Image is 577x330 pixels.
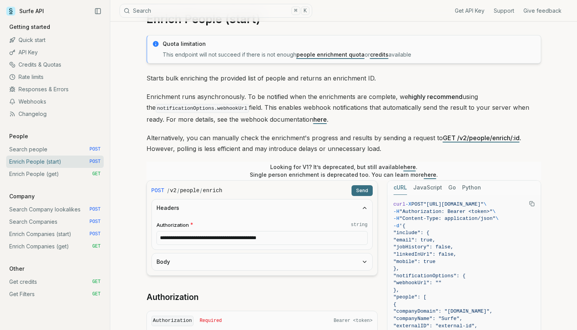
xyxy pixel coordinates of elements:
code: string [351,222,367,228]
a: Webhooks [6,95,104,108]
span: "email": true, [394,237,436,243]
a: Enrich Companies (get) GET [6,240,104,253]
a: Quick start [6,34,104,46]
span: "[URL][DOMAIN_NAME]" [424,201,484,207]
span: "notificationOptions": { [394,273,466,279]
span: / [200,187,202,194]
span: -H [394,216,400,221]
a: Rate limits [6,71,104,83]
p: Company [6,193,38,200]
a: Changelog [6,108,104,120]
span: "include": { [394,230,430,236]
span: "people": [ [394,294,427,300]
a: here [404,164,416,170]
span: "mobile": true [394,259,436,265]
a: Enrich People (get) GET [6,168,104,180]
span: -H [394,209,400,214]
button: Body [152,253,372,270]
span: POST [89,159,101,165]
a: GET /v2/people/enrich/:id [443,134,520,142]
code: enrich [203,187,222,194]
p: Quota limitation [163,40,536,48]
p: Starts bulk enriching the provided list of people and returns an enrichment ID. [146,73,541,84]
button: Send [352,185,373,196]
p: People [6,132,31,140]
a: here [313,116,327,123]
span: "externalID": "external-id", [394,323,478,329]
span: "webhookUrl": "" [394,280,442,286]
a: Get credits GET [6,276,104,288]
a: Enrich People (start) POST [6,156,104,168]
span: "Authorization: Bearer <token>" [399,209,493,214]
span: "companyDomain": "[DOMAIN_NAME]", [394,308,493,314]
button: Search⌘K [119,4,312,18]
span: \ [496,216,499,221]
a: Get API Key [455,7,484,15]
p: Other [6,265,27,273]
button: Python [462,181,481,195]
a: Enrich Companies (start) POST [6,228,104,240]
a: Support [494,7,514,15]
p: Alternatively, you can manually check the enrichment's progress and results by sending a request ... [146,132,541,154]
button: Go [448,181,456,195]
kbd: ⌘ [291,7,300,15]
a: Search people POST [6,143,104,156]
a: here [424,171,436,178]
button: JavaScript [413,181,442,195]
p: This endpoint will not succeed if there is not enough or available [163,51,536,59]
span: Required [200,318,222,324]
code: people [180,187,199,194]
span: "linkedInUrl": false, [394,251,457,257]
p: Looking for V1? It’s deprecated, but still available . Single person enrichment is deprecated too... [250,163,438,179]
a: Give feedback [523,7,562,15]
code: Authorization [151,316,193,326]
button: Collapse Sidebar [92,5,104,17]
a: Search Companies POST [6,216,104,228]
span: / [177,187,179,194]
a: Credits & Quotas [6,59,104,71]
span: -X [405,201,412,207]
span: "companyName": "Surfe", [394,316,463,322]
p: Getting started [6,23,53,31]
span: curl [394,201,405,207]
span: "jobHistory": false, [394,244,454,250]
button: Headers [152,199,372,216]
button: cURL [394,181,407,195]
span: POST [89,219,101,225]
span: POST [89,206,101,213]
a: Surfe API [6,5,44,17]
span: "Content-Type: application/json" [399,216,496,221]
code: v2 [170,187,177,194]
span: \ [484,201,487,207]
span: POST [89,231,101,237]
code: notificationOptions.webhookUrl [156,104,249,113]
a: API Key [6,46,104,59]
span: }, [394,287,400,293]
span: POST [411,201,423,207]
kbd: K [301,7,310,15]
span: -d [394,223,400,229]
span: Authorization [156,221,189,229]
button: Copy Text [526,198,538,209]
span: POST [151,187,165,194]
span: POST [89,146,101,152]
span: \ [493,209,496,214]
a: Search Company lookalikes POST [6,203,104,216]
a: credits [370,51,389,58]
p: Enrichment runs asynchronously. To be notified when the enrichments are complete, we using the fi... [146,91,541,125]
span: GET [92,243,101,250]
a: people enrichment quota [296,51,365,58]
span: }, [394,266,400,271]
strong: highly recommend [408,93,463,101]
span: / [167,187,169,194]
span: GET [92,171,101,177]
a: Get Filters GET [6,288,104,300]
span: Bearer <token> [334,318,373,324]
a: Responses & Errors [6,83,104,95]
span: GET [92,279,101,285]
span: GET [92,291,101,297]
span: { [394,302,397,307]
a: Authorization [146,292,199,303]
span: '{ [399,223,405,229]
